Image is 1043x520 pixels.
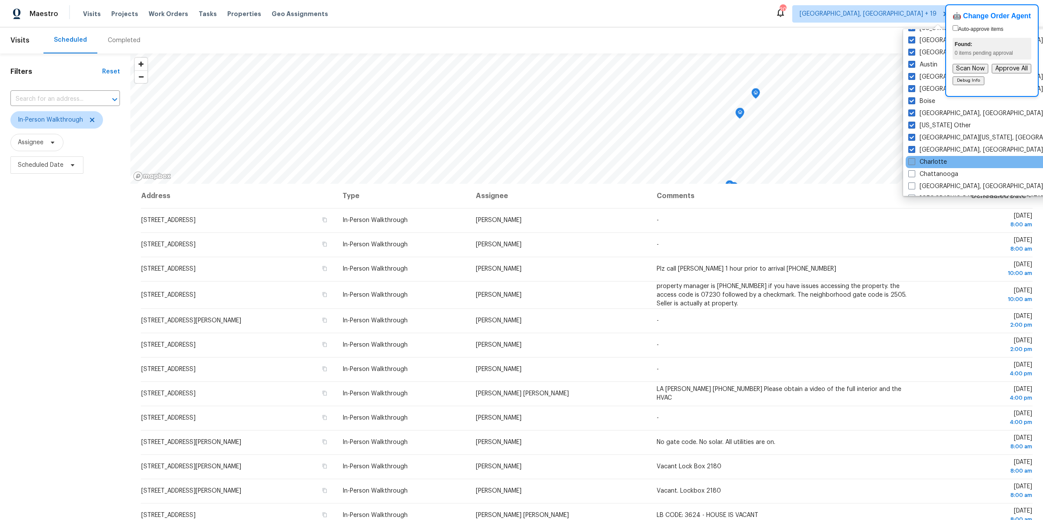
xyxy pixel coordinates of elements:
span: [STREET_ADDRESS] [141,242,196,248]
span: [DATE] [924,313,1032,329]
strong: Found: [955,41,973,47]
div: 203 [780,5,786,14]
span: [PERSON_NAME] [476,217,521,223]
button: Copy Address [321,216,329,224]
div: 8:00 am [924,220,1032,229]
span: [PERSON_NAME] [476,464,521,470]
label: [GEOGRAPHIC_DATA], [GEOGRAPHIC_DATA] [908,182,1043,191]
button: Scan Now [953,64,988,73]
div: Map marker [736,108,744,121]
div: 8:00 am [924,442,1032,451]
span: Properties [227,10,261,18]
span: [STREET_ADDRESS][PERSON_NAME] [141,488,241,494]
div: Map marker [730,182,738,195]
button: Copy Address [321,511,329,519]
span: [PERSON_NAME] [476,439,521,445]
button: Copy Address [321,341,329,348]
span: [PERSON_NAME] [476,415,521,421]
span: Assignee [18,138,43,147]
button: Open [109,93,121,106]
div: 10:00 am [924,295,1032,304]
button: Copy Address [321,265,329,272]
div: 4:00 pm [924,394,1032,402]
span: [GEOGRAPHIC_DATA], [GEOGRAPHIC_DATA] + 19 [800,10,937,18]
div: Map marker [751,88,760,102]
button: Copy Address [321,365,329,373]
span: [STREET_ADDRESS] [141,217,196,223]
span: [PERSON_NAME] [476,488,521,494]
span: [PERSON_NAME] [476,242,521,248]
label: [US_STATE] Other [908,121,971,130]
th: Scheduled Date ↑ [917,184,1033,208]
label: Auto-approve items [953,26,1003,32]
div: 4:00 pm [924,418,1032,427]
div: 2:00 pm [924,321,1032,329]
div: 10:00 am [924,269,1032,278]
button: Copy Address [321,389,329,397]
span: In-Person Walkthrough [342,366,408,372]
label: Austin [908,60,937,69]
button: Zoom in [135,58,147,70]
span: [STREET_ADDRESS] [141,415,196,421]
span: [DATE] [924,411,1032,427]
th: Type [335,184,469,208]
span: [DATE] [924,237,1032,253]
label: [GEOGRAPHIC_DATA], [GEOGRAPHIC_DATA] [908,194,1043,203]
span: [PERSON_NAME] [PERSON_NAME] [476,391,569,397]
span: [PERSON_NAME] [476,366,521,372]
span: Visits [10,31,30,50]
div: Scheduled [54,36,87,44]
button: Zoom out [135,70,147,83]
span: In-Person Walkthrough [342,391,408,397]
span: [STREET_ADDRESS] [141,292,196,298]
span: In-Person Walkthrough [342,342,408,348]
div: 4:00 pm [924,369,1032,378]
canvas: Map [130,53,1043,184]
span: LA [PERSON_NAME] [PHONE_NUMBER] Please obtain a video of the full interior and the HVAC [657,386,901,401]
span: - [657,366,659,372]
label: Charlotte [908,158,947,166]
span: property manager is [PHONE_NUMBER] if you have issues accessing the property. the access code is ... [657,283,907,307]
div: Map marker [728,183,737,197]
span: [PERSON_NAME] [476,318,521,324]
button: Copy Address [321,487,329,494]
div: 8:00 am [924,491,1032,500]
span: 0 items pending approval [955,50,1013,56]
h1: Filters [10,67,102,76]
div: Completed [108,36,140,45]
span: [PERSON_NAME] [476,266,521,272]
span: Scheduled Date [18,161,63,169]
a: Mapbox homepage [133,171,171,181]
div: Map marker [735,108,744,122]
span: [DATE] [924,338,1032,354]
th: Address [141,184,335,208]
label: Boise [908,97,935,106]
span: In-Person Walkthrough [342,415,408,421]
span: - [657,242,659,248]
span: LB CODE: 3624 - HOUSE IS VACANT [657,512,758,518]
div: 8:00 am [924,245,1032,253]
th: Assignee [469,184,650,208]
span: - [657,217,659,223]
span: In-Person Walkthrough [342,512,408,518]
span: [STREET_ADDRESS] [141,266,196,272]
span: [STREET_ADDRESS][PERSON_NAME] [141,464,241,470]
span: [PERSON_NAME] [476,342,521,348]
span: [STREET_ADDRESS][PERSON_NAME] [141,439,241,445]
span: In-Person Walkthrough [342,266,408,272]
span: Visits [83,10,101,18]
span: In-Person Walkthrough [342,242,408,248]
span: [STREET_ADDRESS][PERSON_NAME] [141,318,241,324]
span: - [657,415,659,421]
span: In-Person Walkthrough [342,439,408,445]
button: Debug Info [953,76,984,85]
span: Geo Assignments [272,10,328,18]
div: 8:00 am [924,467,1032,475]
span: [STREET_ADDRESS] [141,342,196,348]
th: Comments [650,184,917,208]
span: In-Person Walkthrough [342,217,408,223]
span: [PERSON_NAME] [476,292,521,298]
label: [GEOGRAPHIC_DATA], [GEOGRAPHIC_DATA] [908,146,1043,154]
label: [GEOGRAPHIC_DATA] [908,48,980,57]
span: In-Person Walkthrough [342,318,408,324]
